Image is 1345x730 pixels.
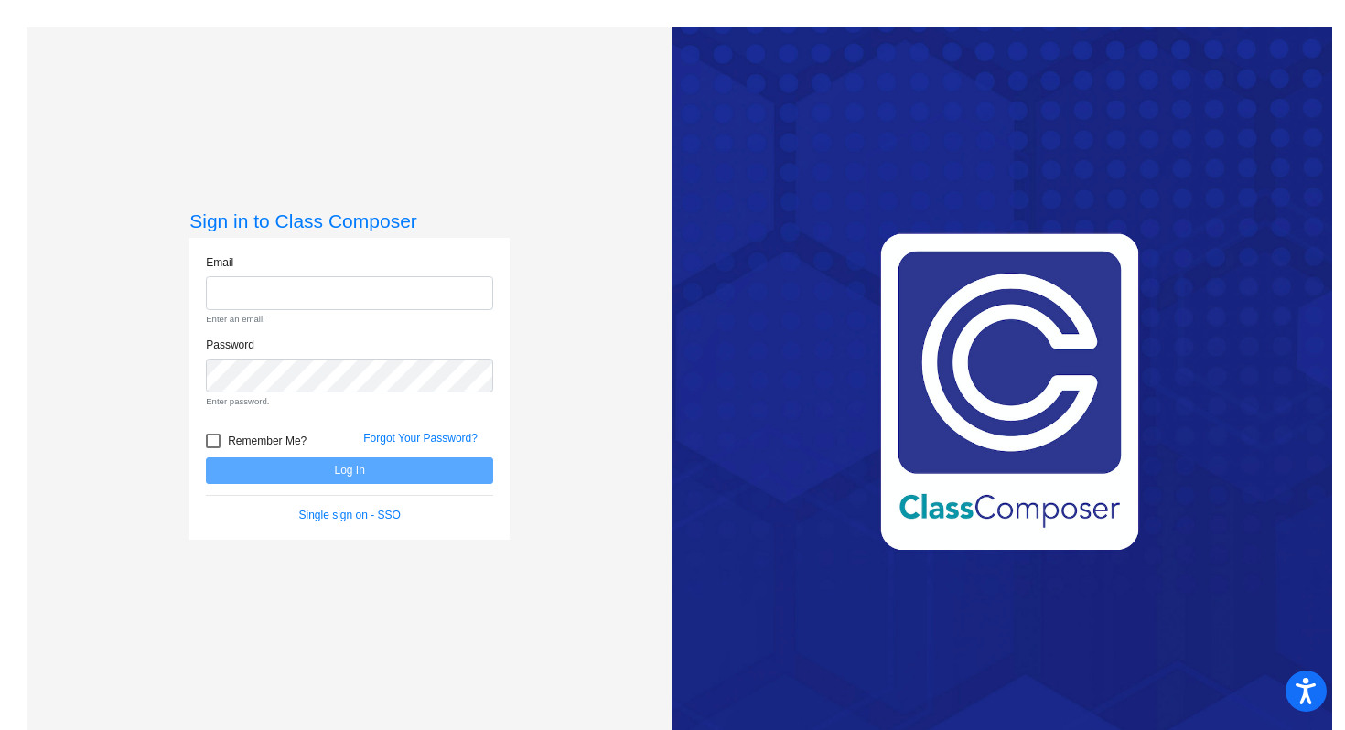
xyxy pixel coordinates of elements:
h3: Sign in to Class Composer [189,209,510,232]
small: Enter an email. [206,313,493,326]
button: Log In [206,457,493,484]
small: Enter password. [206,395,493,408]
a: Single sign on - SSO [299,509,401,521]
a: Forgot Your Password? [363,432,478,445]
span: Remember Me? [228,430,307,452]
label: Password [206,337,254,353]
label: Email [206,254,233,271]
